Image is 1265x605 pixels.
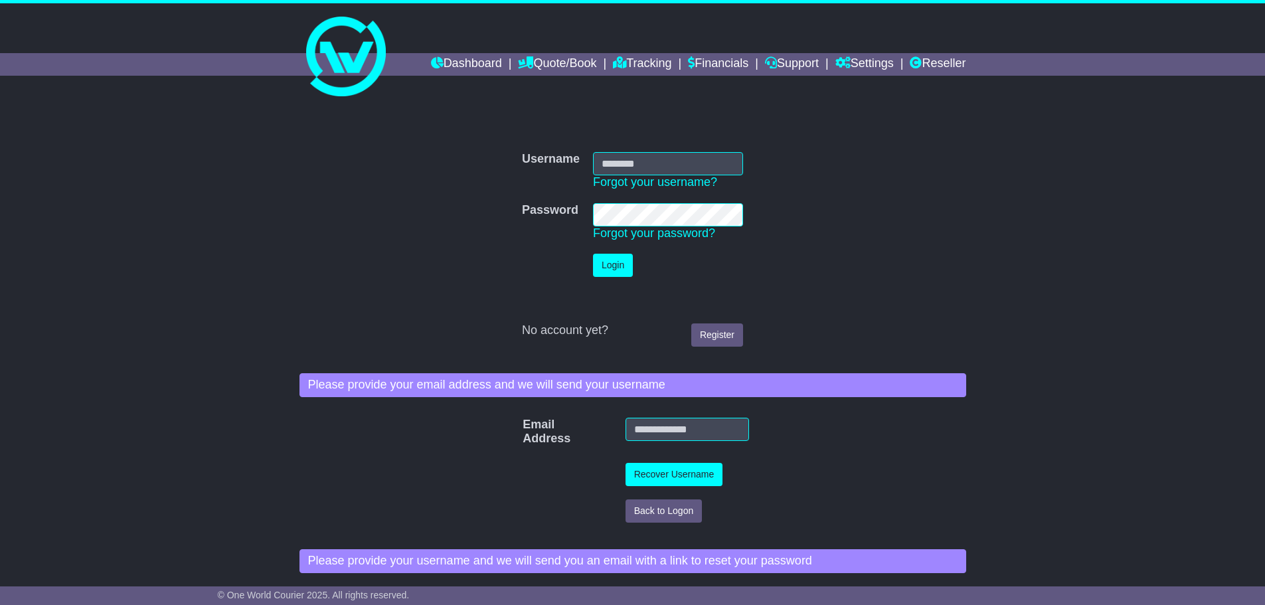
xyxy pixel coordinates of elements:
button: Recover Username [626,463,723,486]
a: Tracking [613,53,671,76]
a: Financials [688,53,748,76]
label: Username [522,152,580,167]
a: Forgot your username? [593,175,717,189]
a: Forgot your password? [593,226,715,240]
a: Reseller [910,53,966,76]
div: Please provide your username and we will send you an email with a link to reset your password [299,549,966,573]
button: Back to Logon [626,499,703,523]
a: Dashboard [431,53,502,76]
a: Support [765,53,819,76]
span: © One World Courier 2025. All rights reserved. [218,590,410,600]
div: Please provide your email address and we will send your username [299,373,966,397]
a: Settings [835,53,894,76]
label: Password [522,203,578,218]
label: Email Address [516,418,540,446]
a: Register [691,323,743,347]
div: No account yet? [522,323,743,338]
a: Quote/Book [518,53,596,76]
button: Login [593,254,633,277]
